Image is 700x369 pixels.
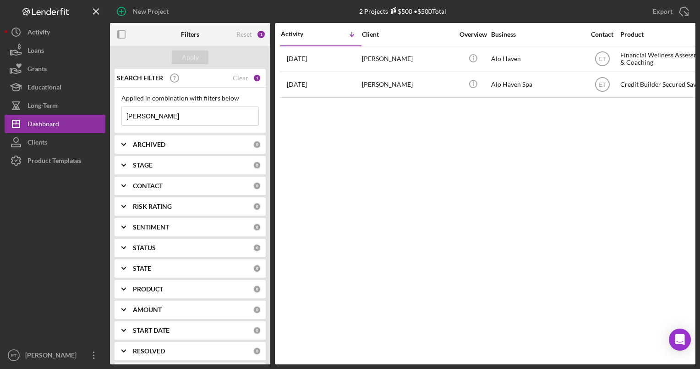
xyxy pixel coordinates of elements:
[5,78,105,96] button: Educational
[133,182,163,190] b: CONTACT
[133,306,162,313] b: AMOUNT
[5,41,105,60] button: Loans
[5,346,105,364] button: ET[PERSON_NAME]
[253,264,261,273] div: 0
[359,7,446,15] div: 2 Projects • $500 Total
[133,2,169,21] div: New Project
[491,31,583,38] div: Business
[5,23,105,41] button: Activity
[362,73,454,97] div: [PERSON_NAME]
[133,244,156,252] b: STATUS
[133,327,170,334] b: START DATE
[5,151,105,170] button: Product Templates
[253,306,261,314] div: 0
[253,182,261,190] div: 0
[5,133,105,151] button: Clients
[456,31,490,38] div: Overview
[23,346,82,367] div: [PERSON_NAME]
[585,31,619,38] div: Contact
[287,81,307,88] time: 2025-09-17 14:49
[669,329,691,351] div: Open Intercom Messenger
[11,353,16,358] text: ET
[133,141,165,148] b: ARCHIVED
[253,326,261,335] div: 0
[257,30,266,39] div: 1
[5,96,105,115] button: Long-Term
[599,56,606,62] text: ET
[27,96,58,117] div: Long-Term
[27,115,59,135] div: Dashboard
[253,285,261,293] div: 0
[253,74,261,82] div: 1
[281,30,321,38] div: Activity
[599,82,606,88] text: ET
[133,265,151,272] b: STATE
[27,41,44,62] div: Loans
[133,285,163,293] b: PRODUCT
[181,31,199,38] b: Filters
[253,140,261,149] div: 0
[253,161,261,169] div: 0
[233,74,248,82] div: Clear
[27,151,81,172] div: Product Templates
[253,202,261,211] div: 0
[27,133,47,154] div: Clients
[133,162,153,169] b: STAGE
[133,203,172,210] b: RISK RATING
[362,47,454,71] div: [PERSON_NAME]
[182,50,199,64] div: Apply
[27,78,61,99] div: Educational
[253,347,261,355] div: 0
[287,55,307,62] time: 2025-09-22 17:28
[253,223,261,231] div: 0
[121,95,259,102] div: Applied in combination with filters below
[5,60,105,78] button: Grants
[644,2,695,21] button: Export
[5,115,105,133] button: Dashboard
[27,60,47,80] div: Grants
[491,47,583,71] div: Alo Haven
[388,7,412,15] div: $500
[653,2,673,21] div: Export
[362,31,454,38] div: Client
[27,23,50,44] div: Activity
[491,73,583,97] div: Alo Haven Spa
[133,347,165,355] b: RESOLVED
[117,74,163,82] b: SEARCH FILTER
[172,50,208,64] button: Apply
[133,224,169,231] b: SENTIMENT
[236,31,252,38] div: Reset
[110,2,178,21] button: New Project
[253,244,261,252] div: 0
